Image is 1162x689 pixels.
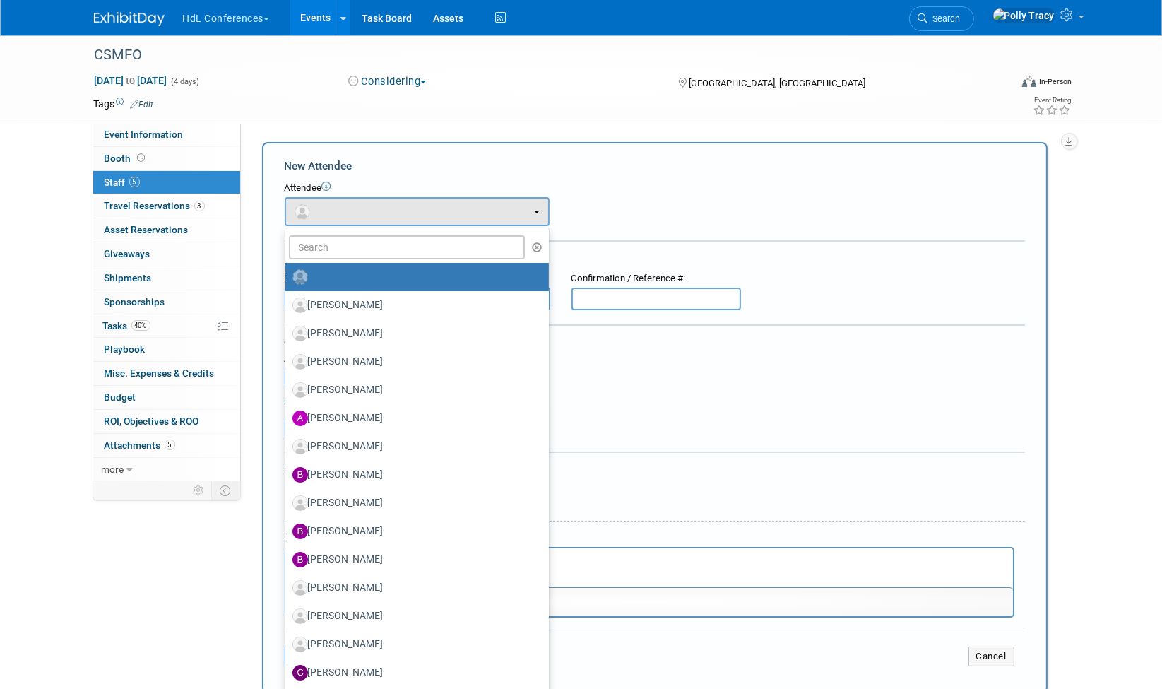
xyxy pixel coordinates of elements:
[285,336,1025,350] div: Cost:
[135,153,148,163] span: Booth not reserved yet
[292,661,535,684] label: [PERSON_NAME]
[165,440,175,450] span: 5
[94,74,168,87] span: [DATE] [DATE]
[292,637,308,652] img: Associate-Profile-5.png
[105,153,148,164] span: Booth
[1033,97,1071,104] div: Event Rating
[292,492,535,514] label: [PERSON_NAME]
[94,97,154,111] td: Tags
[105,416,199,427] span: ROI, Objectives & ROO
[292,294,535,317] label: [PERSON_NAME]
[292,439,308,454] img: Associate-Profile-5.png
[105,440,175,451] span: Attachments
[292,411,308,426] img: A.jpg
[292,269,308,285] img: Unassigned-User-Icon.png
[285,462,1025,476] div: Misc. Attachments & Notes
[194,201,205,211] span: 3
[93,171,240,194] a: Staff5
[90,42,989,68] div: CSMFO
[131,100,154,110] a: Edit
[292,580,308,596] img: Associate-Profile-5.png
[93,458,240,481] a: more
[571,272,741,285] div: Confirmation / Reference #:
[285,182,1025,195] div: Attendee
[105,224,189,235] span: Asset Reservations
[1038,76,1072,87] div: In-Person
[93,194,240,218] a: Travel Reservations3
[170,77,200,86] span: (4 days)
[93,266,240,290] a: Shipments
[292,298,308,313] img: Associate-Profile-5.png
[131,320,150,331] span: 40%
[93,290,240,314] a: Sponsorships
[105,129,184,140] span: Event Information
[93,123,240,146] a: Event Information
[292,435,535,458] label: [PERSON_NAME]
[1022,76,1036,87] img: Format-Inperson.png
[292,379,535,401] label: [PERSON_NAME]
[292,633,535,656] label: [PERSON_NAME]
[292,354,308,370] img: Associate-Profile-5.png
[93,147,240,170] a: Booth
[292,665,308,681] img: C.jpg
[292,552,308,567] img: B.jpg
[292,608,308,624] img: Associate-Profile-5.png
[105,248,150,259] span: Giveaways
[124,75,138,86] span: to
[105,200,205,211] span: Travel Reservations
[93,338,240,361] a: Playbook
[93,242,240,266] a: Giveaways
[93,410,240,433] a: ROI, Objectives & ROO
[992,8,1055,23] img: Polly Tracy
[285,158,1025,174] div: New Attendee
[105,343,146,355] span: Playbook
[289,235,526,259] input: Search
[292,326,308,341] img: Associate-Profile-5.png
[129,177,140,187] span: 5
[292,495,308,511] img: Associate-Profile-5.png
[211,481,240,500] td: Toggle Event Tabs
[292,382,308,398] img: Associate-Profile-5.png
[292,322,535,345] label: [PERSON_NAME]
[105,272,152,283] span: Shipments
[105,296,165,307] span: Sponsorships
[93,434,240,457] a: Attachments5
[105,177,140,188] span: Staff
[909,6,974,31] a: Search
[292,548,535,571] label: [PERSON_NAME]
[292,351,535,373] label: [PERSON_NAME]
[292,467,308,483] img: B.jpg
[285,251,1025,265] div: Registration / Ticket Info (optional)
[103,320,150,331] span: Tasks
[292,605,535,628] label: [PERSON_NAME]
[968,647,1014,666] button: Cancel
[105,391,136,403] span: Budget
[94,12,165,26] img: ExhibitDay
[292,577,535,599] label: [PERSON_NAME]
[689,78,865,88] span: [GEOGRAPHIC_DATA], [GEOGRAPHIC_DATA]
[928,13,961,24] span: Search
[93,218,240,242] a: Asset Reservations
[187,481,212,500] td: Personalize Event Tab Strip
[292,520,535,543] label: [PERSON_NAME]
[93,362,240,385] a: Misc. Expenses & Credits
[927,73,1072,95] div: Event Format
[93,386,240,409] a: Budget
[93,314,240,338] a: Tasks40%
[292,524,308,539] img: B.jpg
[286,548,1013,587] iframe: Rich Text Area
[292,407,535,430] label: [PERSON_NAME]
[105,367,215,379] span: Misc. Expenses & Credits
[292,464,535,486] label: [PERSON_NAME]
[285,531,1014,545] div: Notes
[343,74,432,89] button: Considering
[102,464,124,475] span: more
